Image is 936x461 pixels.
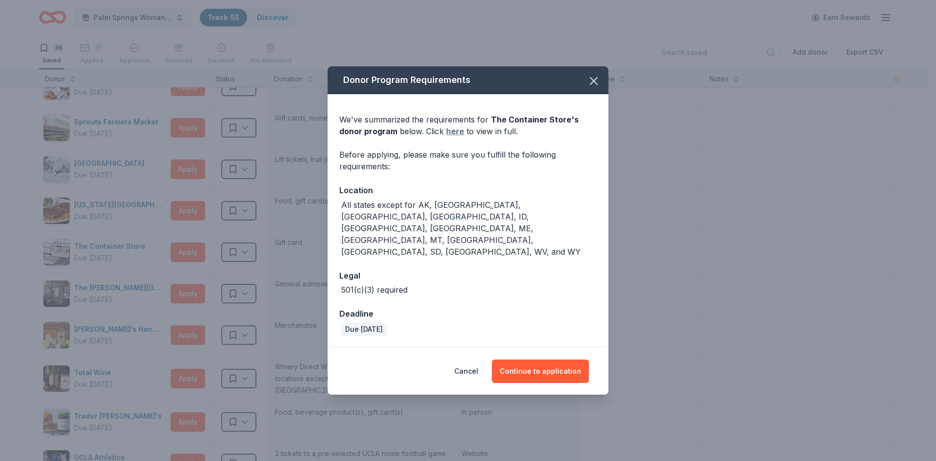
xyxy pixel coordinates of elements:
[454,360,478,383] button: Cancel
[341,199,597,258] div: All states except for AK, [GEOGRAPHIC_DATA], [GEOGRAPHIC_DATA], [GEOGRAPHIC_DATA], ID, [GEOGRAPHI...
[339,184,597,197] div: Location
[339,269,597,282] div: Legal
[328,66,608,94] div: Donor Program Requirements
[446,125,464,137] a: here
[341,322,387,336] div: Due [DATE]
[339,149,597,172] div: Before applying, please make sure you fulfill the following requirements:
[339,114,597,137] div: We've summarized the requirements for below. Click to view in full.
[341,284,408,296] div: 501(c)(3) required
[492,360,589,383] button: Continue to application
[339,307,597,320] div: Deadline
